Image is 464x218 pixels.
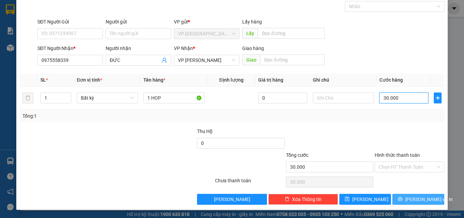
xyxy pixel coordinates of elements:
b: BIÊN NHẬN GỬI HÀNG HÓA [44,10,65,65]
span: [PERSON_NAME] và In [405,196,453,203]
div: Tổng: 1 [22,112,180,120]
b: [PERSON_NAME] [8,44,38,76]
span: Bất kỳ [81,93,134,103]
div: Người nhận [106,45,171,52]
input: Dọc đường [258,28,325,39]
div: SĐT Người Gửi [37,18,103,26]
div: Người gửi [106,18,171,26]
span: SL [40,77,46,83]
span: Lấy hàng [242,19,262,24]
button: plus [434,93,442,103]
input: 0 [258,93,307,103]
span: Tên hàng [143,77,165,83]
button: deleteXóa Thông tin [268,194,338,205]
input: Dọc đường [260,54,325,65]
b: [DOMAIN_NAME] [57,26,93,31]
div: VP gửi [174,18,239,26]
span: save [345,197,350,202]
span: Định lượng [219,77,243,83]
span: VP Nhận [174,46,193,51]
span: VP Sài Gòn [178,29,235,39]
span: Cước hàng [379,77,403,83]
img: logo.jpg [74,9,90,25]
button: [PERSON_NAME] [197,194,267,205]
input: VD: Bàn, Ghế [143,93,204,103]
span: VP Phan Thiết [178,55,235,65]
span: Đơn vị tính [77,77,102,83]
span: printer [398,197,403,202]
input: Ghi Chú [313,93,374,103]
span: plus [434,95,441,101]
button: printer[PERSON_NAME] và In [392,194,444,205]
label: Hình thức thanh toán [375,152,420,158]
span: Giao [242,54,260,65]
span: Thu Hộ [197,129,213,134]
span: Giao hàng [242,46,264,51]
button: save[PERSON_NAME] [339,194,391,205]
span: delete [285,197,289,202]
th: Ghi chú [310,73,377,87]
span: [PERSON_NAME] [214,196,250,203]
button: delete [22,93,33,103]
span: Lấy [242,28,258,39]
span: [PERSON_NAME] [352,196,389,203]
div: Chưa thanh toán [214,177,285,189]
span: Tổng cước [286,152,308,158]
div: SĐT Người Nhận [37,45,103,52]
span: Giá trị hàng [258,77,283,83]
span: Xóa Thông tin [292,196,322,203]
li: (c) 2017 [57,32,93,41]
span: user-add [162,57,167,63]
